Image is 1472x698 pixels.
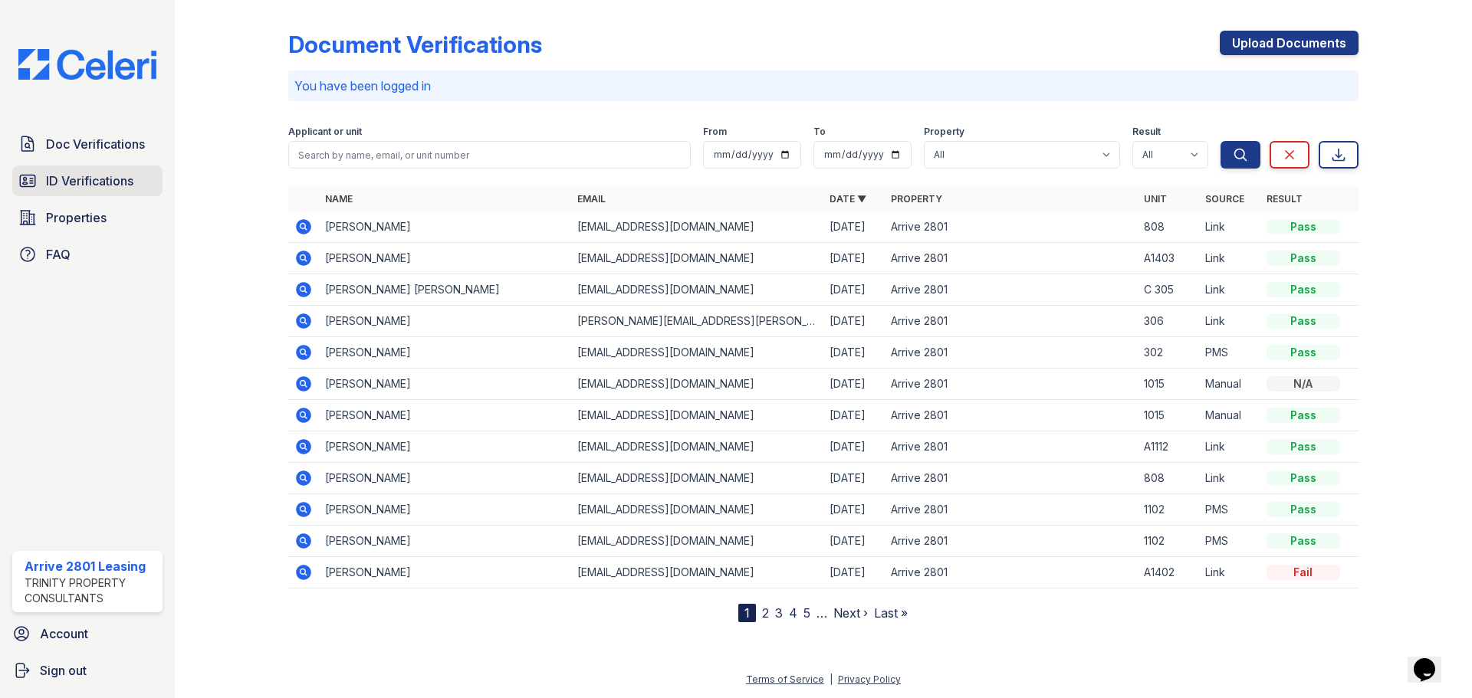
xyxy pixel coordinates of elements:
div: Pass [1267,313,1340,329]
div: Pass [1267,470,1340,486]
td: [DATE] [823,211,885,243]
a: Sign out [6,655,169,686]
img: CE_Logo_Blue-a8612792a0a2168367f1c8372b55b34899dd931a85d93a1a3d3e32e68fde9ad4.png [6,49,169,80]
div: Pass [1267,502,1340,517]
td: Manual [1199,369,1260,400]
td: Arrive 2801 [885,494,1137,526]
a: Property [891,193,942,205]
div: Pass [1267,219,1340,234]
td: [PERSON_NAME] [319,526,571,557]
a: ID Verifications [12,165,163,196]
a: Source [1205,193,1244,205]
td: [EMAIL_ADDRESS][DOMAIN_NAME] [571,274,823,306]
td: [DATE] [823,337,885,369]
td: C 305 [1138,274,1199,306]
td: PMS [1199,526,1260,557]
td: [PERSON_NAME][EMAIL_ADDRESS][PERSON_NAME][DOMAIN_NAME] [571,306,823,337]
span: Doc Verifications [46,135,145,153]
span: ID Verifications [46,172,133,190]
td: 1102 [1138,526,1199,557]
td: 306 [1138,306,1199,337]
td: [PERSON_NAME] [319,306,571,337]
td: Arrive 2801 [885,274,1137,306]
td: Arrive 2801 [885,557,1137,588]
label: To [813,126,826,138]
td: Arrive 2801 [885,400,1137,431]
iframe: chat widget [1408,637,1457,683]
a: 5 [803,605,810,621]
div: Pass [1267,282,1340,297]
td: Manual [1199,400,1260,431]
td: Link [1199,306,1260,337]
a: Upload Documents [1220,31,1359,55]
a: 3 [775,605,783,621]
a: Doc Verifications [12,129,163,159]
div: 1 [738,604,756,622]
input: Search by name, email, or unit number [288,141,691,169]
td: Arrive 2801 [885,211,1137,243]
td: [EMAIL_ADDRESS][DOMAIN_NAME] [571,369,823,400]
td: [PERSON_NAME] [PERSON_NAME] [319,274,571,306]
td: Arrive 2801 [885,337,1137,369]
td: [PERSON_NAME] [319,431,571,463]
td: [PERSON_NAME] [319,243,571,274]
div: Fail [1267,565,1340,580]
span: Properties [46,208,107,227]
td: Link [1199,243,1260,274]
p: You have been logged in [294,77,1352,95]
td: PMS [1199,494,1260,526]
td: [EMAIL_ADDRESS][DOMAIN_NAME] [571,526,823,557]
a: Name [325,193,353,205]
div: Pass [1267,408,1340,423]
a: 4 [789,605,797,621]
td: [EMAIL_ADDRESS][DOMAIN_NAME] [571,431,823,463]
td: [PERSON_NAME] [319,463,571,494]
span: Account [40,624,88,643]
td: [DATE] [823,243,885,274]
td: [PERSON_NAME] [319,369,571,400]
td: A1112 [1138,431,1199,463]
td: [DATE] [823,463,885,494]
td: Arrive 2801 [885,526,1137,557]
span: Sign out [40,661,87,680]
label: From [703,126,727,138]
a: Next › [833,605,868,621]
span: … [816,604,827,622]
td: [DATE] [823,369,885,400]
div: Pass [1267,439,1340,454]
a: Result [1267,193,1303,205]
span: FAQ [46,245,71,264]
td: [EMAIL_ADDRESS][DOMAIN_NAME] [571,337,823,369]
label: Applicant or unit [288,126,362,138]
div: Document Verifications [288,31,542,58]
td: 808 [1138,211,1199,243]
a: 2 [762,605,769,621]
div: Trinity Property Consultants [25,575,156,606]
td: 1015 [1138,400,1199,431]
td: [DATE] [823,431,885,463]
a: Unit [1144,193,1167,205]
a: FAQ [12,239,163,270]
td: Arrive 2801 [885,463,1137,494]
td: [EMAIL_ADDRESS][DOMAIN_NAME] [571,243,823,274]
td: 1102 [1138,494,1199,526]
td: [DATE] [823,306,885,337]
div: Pass [1267,251,1340,266]
td: [EMAIL_ADDRESS][DOMAIN_NAME] [571,211,823,243]
a: Account [6,618,169,649]
td: [EMAIL_ADDRESS][DOMAIN_NAME] [571,494,823,526]
td: [PERSON_NAME] [319,211,571,243]
td: Arrive 2801 [885,306,1137,337]
div: Pass [1267,345,1340,360]
td: Link [1199,431,1260,463]
td: [PERSON_NAME] [319,557,571,588]
td: [DATE] [823,557,885,588]
a: Terms of Service [746,673,824,685]
td: [PERSON_NAME] [319,400,571,431]
td: [EMAIL_ADDRESS][DOMAIN_NAME] [571,463,823,494]
td: A1403 [1138,243,1199,274]
div: Arrive 2801 Leasing [25,557,156,575]
td: 1015 [1138,369,1199,400]
a: Privacy Policy [838,673,901,685]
